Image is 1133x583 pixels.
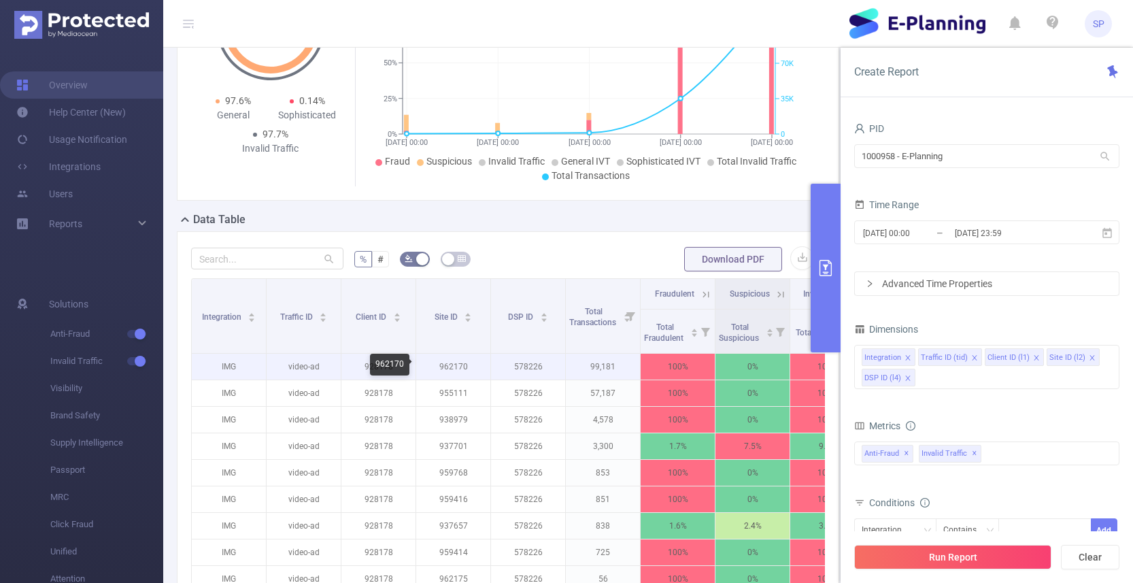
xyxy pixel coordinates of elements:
tspan: [DATE] 00:00 [386,138,428,147]
span: Anti-Fraud [862,445,913,463]
span: DSP ID [508,312,535,322]
p: IMG [192,433,266,459]
span: Total Transactions [552,170,630,181]
li: Integration [862,348,915,366]
p: 578226 [491,407,565,433]
a: Reports [49,210,82,237]
input: Start date [862,224,972,242]
button: Add [1091,518,1117,542]
div: Site ID (l2) [1049,349,1085,367]
i: icon: close [904,354,911,363]
span: ✕ [972,446,977,462]
span: Fraud [385,156,410,167]
span: Suspicious [426,156,472,167]
p: 725 [566,539,640,565]
i: icon: caret-down [766,331,773,335]
tspan: 0 [781,130,785,139]
span: MRC [50,484,163,511]
p: 7.5% [715,433,790,459]
i: icon: close [971,354,978,363]
i: icon: info-circle [920,498,930,507]
p: IMG [192,539,266,565]
span: Fraudulent [655,289,694,299]
div: Sort [690,327,698,335]
p: 0% [715,486,790,512]
p: video-ad [267,513,341,539]
p: video-ad [267,539,341,565]
span: Time Range [854,199,919,210]
span: % [360,254,367,265]
a: Users [16,180,73,207]
div: Sort [248,311,256,319]
div: 962170 [370,354,409,376]
tspan: 50% [384,59,397,68]
div: icon: rightAdvanced Time Properties [855,272,1119,295]
p: 928178 [341,407,416,433]
div: General [197,108,271,122]
p: 100% [641,354,715,380]
i: icon: info-circle [906,421,915,431]
p: 0% [715,380,790,406]
span: Visibility [50,375,163,402]
span: Unified [50,538,163,565]
span: Total Suspicious [719,322,761,343]
h2: Data Table [193,212,246,228]
p: 0% [715,354,790,380]
span: Total Fraudulent [644,322,686,343]
tspan: [DATE] 00:00 [477,138,519,147]
p: 578226 [491,380,565,406]
div: Invalid Traffic [233,141,307,156]
p: 99,181 [566,354,640,380]
span: Sophisticated IVT [626,156,700,167]
p: IMG [192,513,266,539]
span: Total Invalid Traffic [717,156,796,167]
i: icon: caret-up [766,327,773,331]
p: 955111 [416,380,490,406]
p: 3,300 [566,433,640,459]
p: 100% [641,380,715,406]
div: Sort [393,311,401,319]
p: 100% [641,407,715,433]
span: Total Transactions [569,307,618,327]
i: icon: caret-down [320,316,327,320]
tspan: 35K [781,95,794,103]
div: Sort [766,327,774,335]
p: 100% [790,354,864,380]
tspan: [DATE] 00:00 [751,138,793,147]
p: 3.9% [790,513,864,539]
div: DSP ID (l4) [864,369,901,387]
p: 100% [641,460,715,486]
p: 959768 [416,460,490,486]
p: 928178 [341,513,416,539]
p: 0% [715,539,790,565]
span: Invalid Traffic [919,445,981,463]
tspan: [DATE] 00:00 [660,138,702,147]
i: icon: caret-up [540,311,547,315]
span: Supply Intelligence [50,429,163,456]
p: 928178 [341,460,416,486]
span: Invalid Traffic [50,348,163,375]
i: icon: table [458,254,466,263]
span: Metrics [854,420,900,431]
a: Help Center (New) [16,99,126,126]
li: Traffic ID (tid) [918,348,982,366]
div: Sophisticated [271,108,345,122]
p: 0% [715,460,790,486]
p: IMG [192,460,266,486]
p: 928178 [341,539,416,565]
span: Invalid Traffic [488,156,545,167]
span: ✕ [904,446,909,462]
img: Protected Media [14,11,149,39]
i: icon: caret-down [690,331,698,335]
p: 928178 [341,486,416,512]
span: Conditions [869,497,930,508]
tspan: [DATE] 00:00 [569,138,611,147]
button: Download PDF [684,247,782,271]
p: 2.4% [715,513,790,539]
p: 9.2% [790,433,864,459]
span: 0.14% [299,95,325,106]
span: Traffic ID [280,312,315,322]
p: 928178 [341,433,416,459]
span: PID [854,123,884,134]
i: icon: caret-up [690,327,698,331]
